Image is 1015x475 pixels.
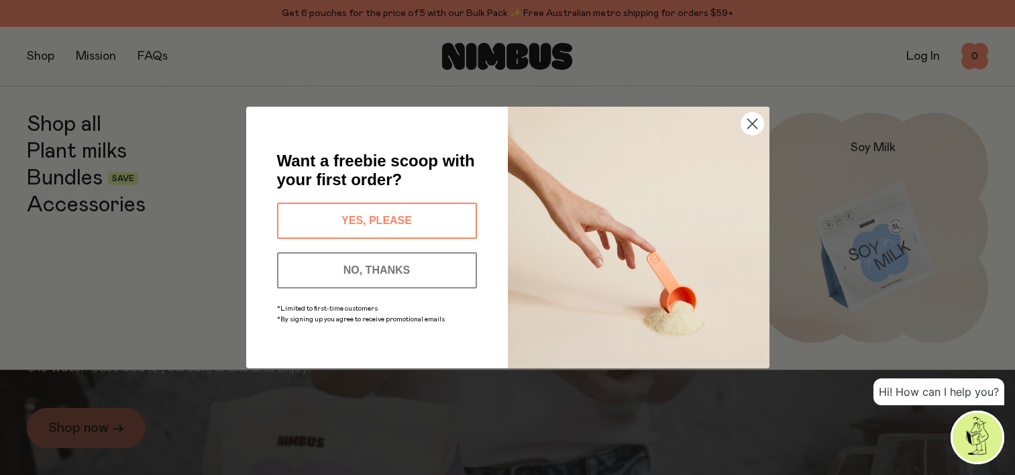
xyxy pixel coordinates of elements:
button: Close dialog [741,112,764,136]
button: NO, THANKS [277,252,477,288]
span: *Limited to first-time customers [277,305,378,312]
div: Hi! How can I help you? [873,378,1004,405]
span: *By signing up you agree to receive promotional emails [277,316,445,323]
button: YES, PLEASE [277,203,477,239]
span: Want a freebie scoop with your first order? [277,152,475,189]
img: c0d45117-8e62-4a02-9742-374a5db49d45.jpeg [508,107,769,368]
img: agent [953,413,1002,462]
